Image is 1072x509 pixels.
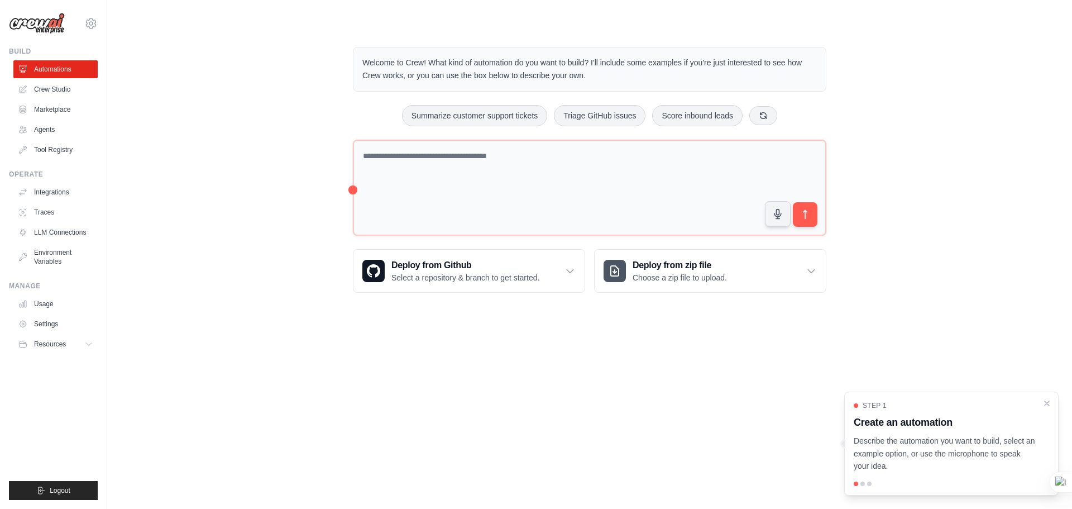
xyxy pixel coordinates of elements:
[9,170,98,179] div: Operate
[391,272,539,283] p: Select a repository & branch to get started.
[13,315,98,333] a: Settings
[633,259,727,272] h3: Deploy from zip file
[391,259,539,272] h3: Deploy from Github
[13,203,98,221] a: Traces
[34,340,66,349] span: Resources
[554,105,645,126] button: Triage GitHub issues
[1042,399,1051,408] button: Close walkthrough
[13,60,98,78] a: Automations
[13,295,98,313] a: Usage
[13,101,98,118] a: Marketplace
[13,223,98,241] a: LLM Connections
[50,486,70,495] span: Logout
[402,105,547,126] button: Summarize customer support tickets
[863,401,887,410] span: Step 1
[854,415,1036,430] h3: Create an automation
[13,141,98,159] a: Tool Registry
[9,47,98,56] div: Build
[9,13,65,34] img: Logo
[633,272,727,283] p: Choose a zip file to upload.
[854,435,1036,473] p: Describe the automation you want to build, select an example option, or use the microphone to spe...
[652,105,743,126] button: Score inbound leads
[13,121,98,139] a: Agents
[362,56,817,82] p: Welcome to Crew! What kind of automation do you want to build? I'll include some examples if you'...
[13,335,98,353] button: Resources
[13,244,98,270] a: Environment Variables
[13,80,98,98] a: Crew Studio
[9,481,98,500] button: Logout
[13,183,98,201] a: Integrations
[9,282,98,291] div: Manage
